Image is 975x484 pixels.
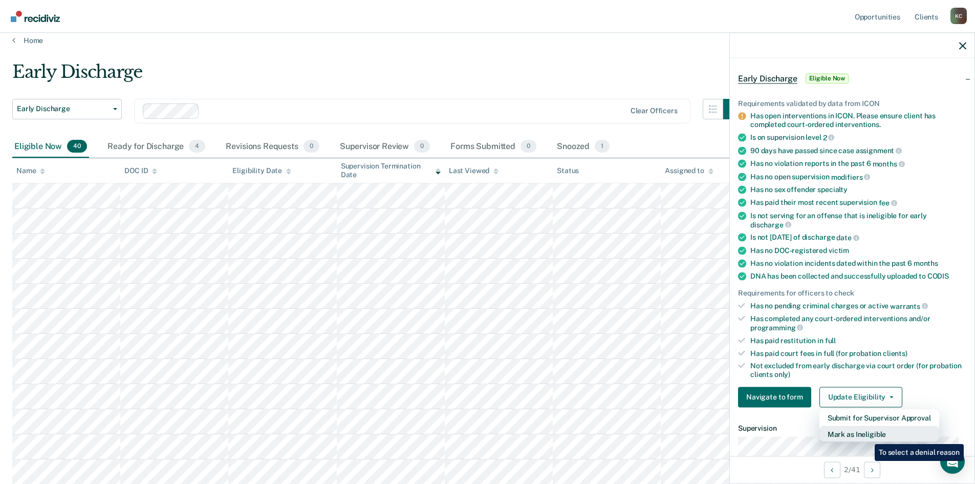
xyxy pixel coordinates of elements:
span: fee [879,199,897,207]
div: Has no violation incidents dated within the past 6 [750,259,966,267]
span: date [836,234,859,242]
span: only) [774,370,790,378]
div: Early Discharge [12,61,744,91]
button: Submit for Supervisor Approval [819,409,939,426]
span: 0 [304,140,319,153]
div: Ready for Discharge [105,136,207,158]
div: Has no open supervision [750,172,966,181]
img: Recidiviz [11,11,60,22]
div: Has paid their most recent supervision [750,198,966,207]
span: warrants [890,302,928,310]
div: Open Intercom Messenger [940,449,965,474]
div: Not excluded from early discharge via court order (for probation clients [750,362,966,379]
span: 40 [67,140,87,153]
button: Update Eligibility [819,387,902,407]
div: DNA has been collected and successfully uploaded to [750,271,966,280]
div: Has no sex offender [750,185,966,194]
button: Mark as Ineligible [819,426,939,442]
div: Has completed any court-ordered interventions and/or [750,314,966,332]
div: Last Viewed [449,166,499,175]
span: discharge [750,220,791,228]
div: Is not serving for an offense that is ineligible for early [750,211,966,228]
div: Eligibility Date [232,166,291,175]
span: 2 [823,133,835,141]
div: Eligible Now [12,136,89,158]
div: Requirements validated by data from ICON [738,99,966,108]
div: Assigned to [665,166,713,175]
div: Forms Submitted [448,136,538,158]
div: K C [950,8,967,24]
div: Has paid court fees in full (for probation [750,349,966,357]
div: Has paid restitution in [750,336,966,345]
a: Home [12,36,963,45]
span: modifiers [831,173,871,181]
div: Requirements for officers to check [738,288,966,297]
dt: Supervision [738,424,966,432]
a: Navigate to form link [738,387,815,407]
span: Early Discharge [738,73,797,83]
span: programming [750,323,803,331]
span: Eligible Now [806,73,849,83]
span: months [873,159,905,167]
div: 2 / 41 [730,456,974,483]
span: 4 [189,140,205,153]
span: 0 [521,140,536,153]
button: Profile dropdown button [950,8,967,24]
div: Is not [DATE] of discharge [750,233,966,242]
div: Has no pending criminal charges or active [750,301,966,310]
span: clients) [883,349,907,357]
div: Has no violation reports in the past 6 [750,159,966,169]
button: Previous Opportunity [824,461,840,478]
span: months [914,259,938,267]
span: 0 [414,140,430,153]
div: Is on supervision level [750,133,966,142]
div: Clear officers [631,107,678,115]
span: 1 [595,140,610,153]
span: Early Discharge [17,104,109,113]
div: Revisions Requests [224,136,321,158]
div: DOC ID [124,166,157,175]
div: Early DischargeEligible Now [730,62,974,95]
span: CODIS [927,271,949,280]
div: Snoozed [555,136,612,158]
div: Supervision Termination Date [341,162,441,179]
span: full [825,336,836,344]
div: Has open interventions in ICON. Please ensure client has completed court-ordered interventions. [750,112,966,129]
span: specialty [817,185,848,194]
button: Navigate to form [738,387,811,407]
div: Name [16,166,45,175]
button: Next Opportunity [864,461,880,478]
div: Has no DOC-registered [750,246,966,255]
div: 90 days have passed since case [750,146,966,155]
span: assignment [856,146,902,155]
div: Status [557,166,579,175]
span: victim [829,246,849,254]
div: Supervisor Review [338,136,432,158]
